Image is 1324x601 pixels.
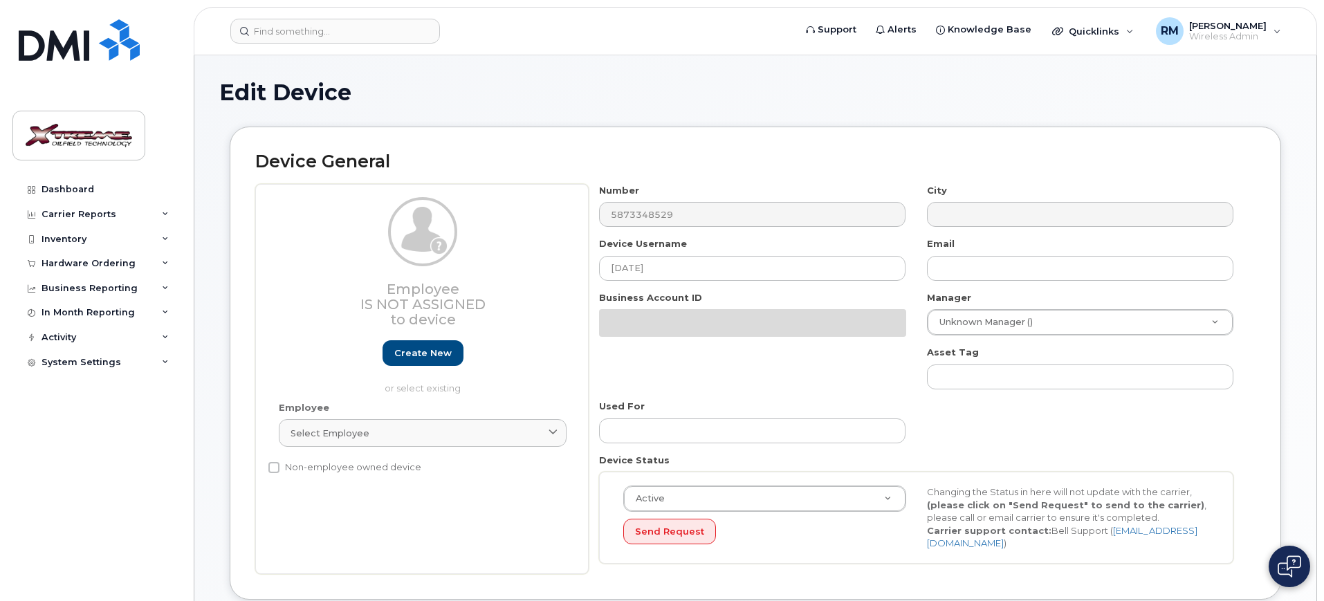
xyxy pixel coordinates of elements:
[360,296,486,313] span: Is not assigned
[599,454,670,467] label: Device Status
[219,80,1291,104] h1: Edit Device
[624,486,905,511] a: Active
[255,152,1256,172] h2: Device General
[927,525,1197,549] a: [EMAIL_ADDRESS][DOMAIN_NAME]
[390,311,456,328] span: to device
[279,281,567,327] h3: Employee
[383,340,463,366] a: Create new
[927,291,971,304] label: Manager
[291,427,369,440] span: Select employee
[279,401,329,414] label: Employee
[917,486,1220,550] div: Changing the Status in here will not update with the carrier, , please call or email carrier to e...
[599,237,687,250] label: Device Username
[927,499,1204,510] strong: (please click on "Send Request" to send to the carrier)
[279,419,567,447] a: Select employee
[599,184,639,197] label: Number
[279,382,567,395] p: or select existing
[1278,555,1301,577] img: Open chat
[927,525,1051,536] strong: Carrier support contact:
[623,519,716,544] button: Send Request
[599,400,645,413] label: Used For
[928,310,1233,335] a: Unknown Manager ()
[927,237,955,250] label: Email
[268,462,279,473] input: Non-employee owned device
[627,492,665,505] span: Active
[599,291,702,304] label: Business Account ID
[268,459,421,476] label: Non-employee owned device
[931,316,1033,329] span: Unknown Manager ()
[927,184,947,197] label: City
[927,346,979,359] label: Asset Tag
